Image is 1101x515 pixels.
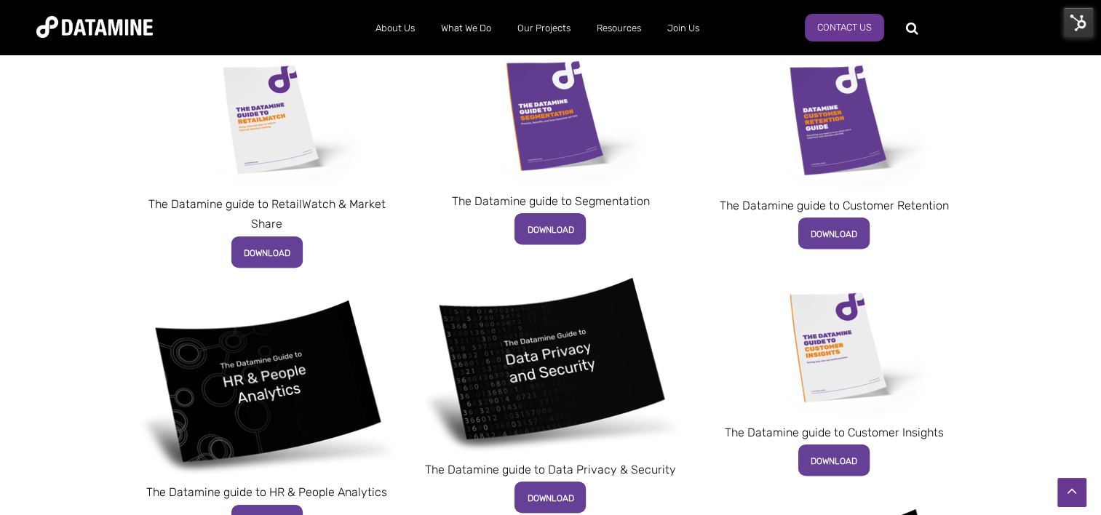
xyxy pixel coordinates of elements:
[419,460,682,479] p: The Datamine guide to Data Privacy & Security
[428,9,504,47] a: What We Do
[703,423,966,442] p: The Datamine guide to Customer Insights
[419,191,682,211] p: The Datamine guide to Segmentation
[419,274,682,452] img: data-privacy-and-security_mockup
[514,482,586,513] a: DOWNLOAD
[798,444,870,476] a: DOWNLOAD
[362,9,428,47] a: About Us
[514,213,586,244] a: DOWNLOAD
[135,482,398,502] p: The Datamine guide to HR & People Analytics
[36,16,153,38] img: Datamine
[798,217,870,249] a: DOWNLOAD
[731,278,937,415] img: Datamine-CustomerInsights-Cover sml
[231,236,303,268] a: DOWNLOAD
[135,296,398,475] img: hr-and-people-analytics_mockup
[527,225,573,235] span: DOWNLOAD
[805,14,884,41] a: Contact Us
[731,51,937,188] img: Customer Rentation Guide Datamine
[654,9,712,47] a: Join Us
[811,456,857,466] span: DOWNLOAD
[811,229,857,239] span: DOWNLOAD
[504,9,584,47] a: Our Projects
[135,194,398,233] p: The Datamine guide to RetailWatch & Market Share
[447,47,654,184] img: Datamine Guide to Customer Segmentation cover web
[703,196,966,215] p: The Datamine guide to Customer Retention
[527,493,573,503] span: DOWNLOAD
[1063,7,1094,38] img: HubSpot Tools Menu Toggle
[164,51,369,187] img: Datamine Guide to RetailWatch Market Share cover
[584,9,654,47] a: Resources
[244,248,290,258] span: DOWNLOAD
